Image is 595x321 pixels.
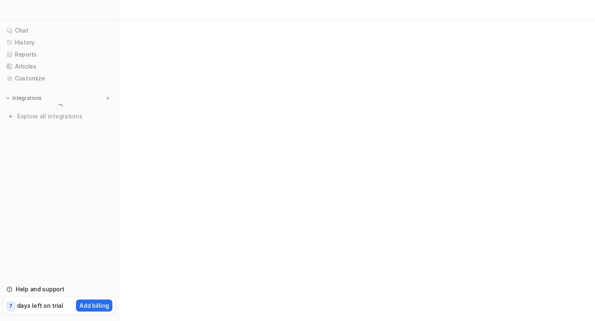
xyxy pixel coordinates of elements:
[3,25,115,36] a: Chat
[7,112,15,120] img: explore all integrations
[9,302,12,310] p: 7
[5,95,11,101] img: expand menu
[3,283,115,295] a: Help and support
[105,95,111,101] img: menu_add.svg
[3,94,44,102] button: Integrations
[3,61,115,72] a: Articles
[3,37,115,48] a: History
[17,301,63,310] p: days left on trial
[76,300,112,312] button: Add billing
[3,73,115,84] a: Customize
[12,95,42,101] p: Integrations
[79,301,109,310] p: Add billing
[3,111,115,122] a: Explore all integrations
[3,49,115,60] a: Reports
[17,110,112,123] span: Explore all integrations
